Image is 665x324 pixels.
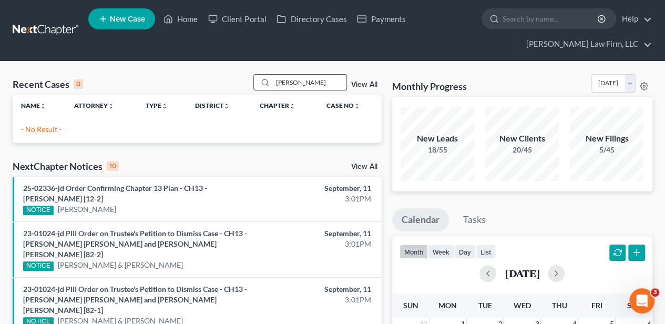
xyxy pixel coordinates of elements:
a: Attorneyunfold_more [74,102,114,109]
div: 3:01PM [262,295,371,305]
div: 10 [107,161,119,171]
a: 25-02336-jd Order Confirming Chapter 13 Plan - CH13 - [PERSON_NAME] [12-2] [23,184,207,203]
button: month [400,245,428,259]
a: 23-01024-jd PIII Order on Trustee's Petition to Dismiss Case - CH13 - [PERSON_NAME] [PERSON_NAME]... [23,285,247,315]
div: 18/55 [401,145,474,155]
div: September, 11 [262,183,371,194]
h2: [DATE] [505,268,539,279]
a: Districtunfold_more [195,102,230,109]
i: unfold_more [289,103,295,109]
div: NextChapter Notices [13,160,119,173]
div: New Clients [485,133,559,145]
i: unfold_more [223,103,230,109]
span: Wed [514,301,531,310]
i: unfold_more [40,103,46,109]
span: Sun [403,301,418,310]
div: NOTICE [23,261,54,271]
div: New Filings [570,133,643,145]
a: View All [351,81,377,88]
button: list [476,245,496,259]
a: 23-01024-jd PIII Order on Trustee's Petition to Dismiss Case - CH13 - [PERSON_NAME] [PERSON_NAME]... [23,229,247,259]
a: Client Portal [203,9,271,28]
span: Thu [552,301,567,310]
span: Mon [438,301,457,310]
div: New Leads [401,133,474,145]
div: 3:01PM [262,194,371,204]
input: Search by name... [273,75,346,90]
span: Fri [591,301,602,310]
span: New Case [110,15,145,23]
a: [PERSON_NAME] & [PERSON_NAME] [58,260,183,270]
a: [PERSON_NAME] Law Firm, LLC [521,35,652,54]
p: - No Result - [21,124,373,135]
a: Directory Cases [271,9,352,28]
a: [PERSON_NAME] [58,204,116,215]
input: Search by name... [503,9,599,28]
a: Chapterunfold_more [260,102,295,109]
i: unfold_more [161,103,168,109]
i: unfold_more [353,103,360,109]
a: Calendar [392,208,449,231]
a: Case Nounfold_more [326,102,360,109]
div: NOTICE [23,206,54,215]
span: Tue [478,301,492,310]
h3: Monthly Progress [392,80,467,93]
a: Payments [352,9,411,28]
a: Help [617,9,652,28]
div: 0 [74,79,83,89]
div: 3:01PM [262,239,371,249]
a: Typeunfold_more [146,102,168,109]
iframe: Intercom live chat [629,288,654,313]
span: Sat [627,301,640,310]
i: unfold_more [108,103,114,109]
button: week [428,245,454,259]
div: Recent Cases [13,78,83,90]
div: 5/45 [570,145,643,155]
div: September, 11 [262,284,371,295]
span: 3 [651,288,659,297]
a: Nameunfold_more [21,102,46,109]
a: Tasks [454,208,495,231]
div: 20/45 [485,145,559,155]
button: day [454,245,476,259]
a: View All [351,163,377,170]
a: Home [158,9,203,28]
div: September, 11 [262,228,371,239]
